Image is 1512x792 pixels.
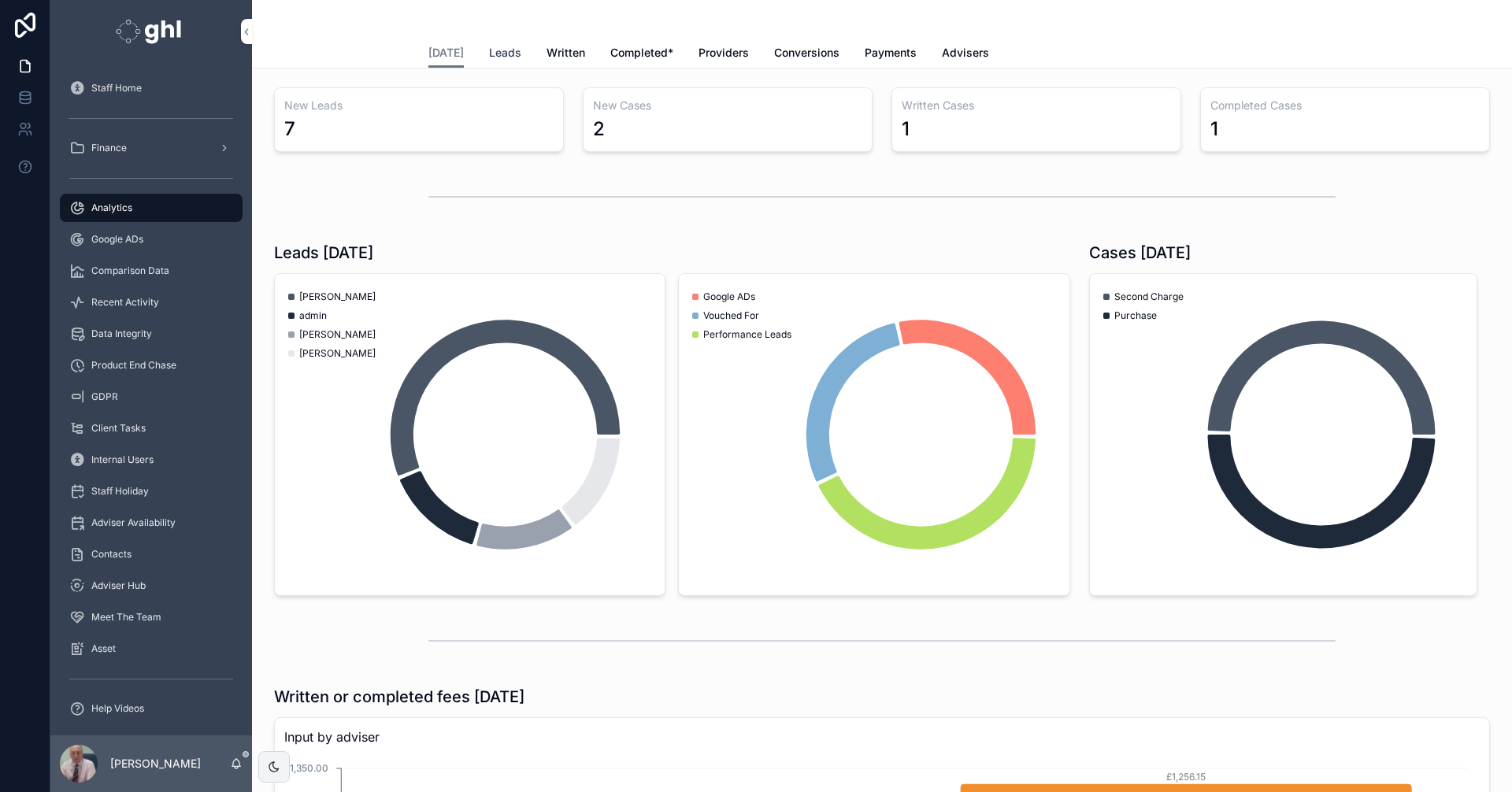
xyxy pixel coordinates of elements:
[1099,283,1467,586] div: chart
[1210,117,1218,142] div: 1
[1114,309,1157,322] span: Purchase
[60,351,243,379] a: Product End Chase
[91,485,149,498] span: Staff Holiday
[703,309,759,322] span: Vouched For
[91,202,132,214] span: Analytics
[60,540,243,568] a: Contacts
[942,45,989,61] span: Advisers
[91,296,159,309] span: Recent Activity
[91,579,146,592] span: Adviser Hub
[699,39,749,70] a: Providers
[902,117,910,142] div: 1
[284,98,554,113] h3: New Leads
[865,39,917,70] a: Payments
[60,225,243,254] a: Google ADs
[60,603,243,631] a: Meet The Team
[60,477,243,505] a: Staff Holiday
[91,328,152,340] span: Data Integrity
[902,98,1171,113] h3: Written Cases
[774,45,839,61] span: Conversions
[703,328,791,341] span: Performance Leads
[284,727,1480,746] span: Input by adviser
[1210,98,1480,113] h3: Completed Cases
[91,611,161,624] span: Meet The Team
[91,516,176,529] span: Adviser Availability
[91,453,154,466] span: Internal Users
[60,572,243,600] a: Adviser Hub
[110,756,201,772] p: [PERSON_NAME]
[60,288,243,316] a: Recent Activity
[60,694,243,723] a: Help Videos
[91,702,144,715] span: Help Videos
[610,39,673,70] a: Completed*
[91,142,127,154] span: Finance
[299,291,376,303] span: [PERSON_NAME]
[428,39,464,68] a: [DATE]
[284,117,295,142] div: 7
[60,446,243,474] a: Internal Users
[489,45,521,61] span: Leads
[688,283,1059,586] div: chart
[116,19,186,44] img: App logo
[60,383,243,411] a: GDPR
[60,134,243,162] a: Finance
[547,45,585,61] span: Written
[91,390,118,403] span: GDPR
[1166,771,1206,783] tspan: £1,256.15
[91,642,116,655] span: Asset
[1114,291,1184,303] span: Second Charge
[593,98,862,113] h3: New Cases
[299,328,376,341] span: [PERSON_NAME]
[91,265,169,277] span: Comparison Data
[299,347,376,360] span: [PERSON_NAME]
[60,194,243,222] a: Analytics
[942,39,989,70] a: Advisers
[547,39,585,70] a: Written
[60,257,243,285] a: Comparison Data
[284,283,655,586] div: chart
[60,509,243,537] a: Adviser Availability
[60,320,243,348] a: Data Integrity
[91,233,143,246] span: Google ADs
[284,762,328,774] tspan: £1,350.00
[274,686,524,708] h1: Written or completed fees [DATE]
[60,635,243,663] a: Asset
[428,45,464,61] span: [DATE]
[91,359,176,372] span: Product End Chase
[91,82,142,94] span: Staff Home
[699,45,749,61] span: Providers
[593,117,605,142] div: 2
[703,291,755,303] span: Google ADs
[1089,242,1191,264] h1: Cases [DATE]
[60,414,243,442] a: Client Tasks
[91,422,146,435] span: Client Tasks
[50,63,252,735] div: scrollable content
[610,45,673,61] span: Completed*
[299,309,327,322] span: admin
[489,39,521,70] a: Leads
[274,242,373,264] h1: Leads [DATE]
[60,74,243,102] a: Staff Home
[774,39,839,70] a: Conversions
[91,548,132,561] span: Contacts
[865,45,917,61] span: Payments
